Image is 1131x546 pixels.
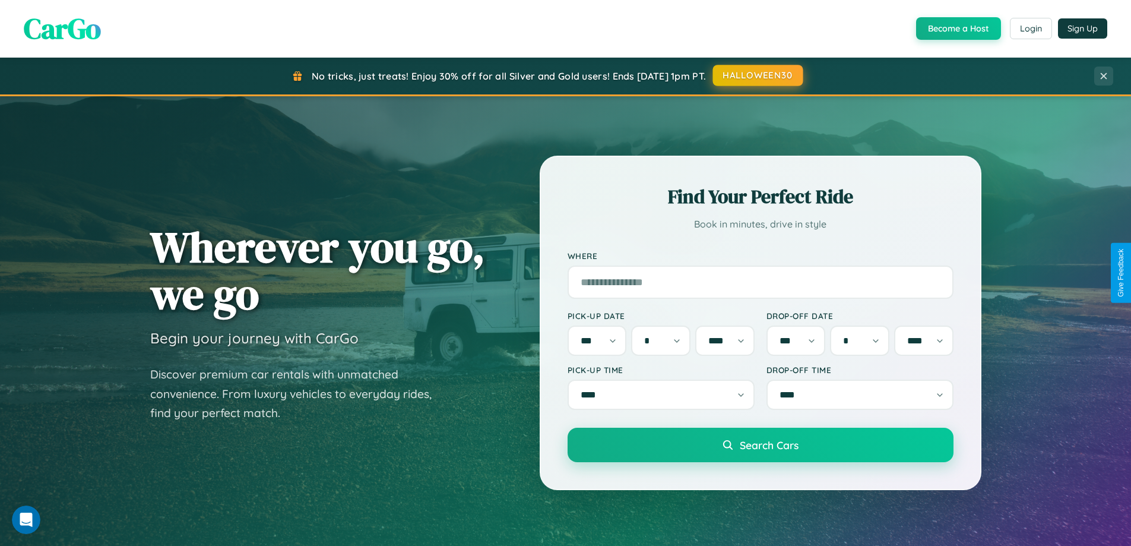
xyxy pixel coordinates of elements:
[150,223,485,317] h1: Wherever you go, we go
[1058,18,1107,39] button: Sign Up
[1010,18,1052,39] button: Login
[766,311,953,321] label: Drop-off Date
[916,17,1001,40] button: Become a Host
[713,65,803,86] button: HALLOWEEN30
[568,184,953,210] h2: Find Your Perfect Ride
[24,9,101,48] span: CarGo
[740,438,799,452] span: Search Cars
[568,216,953,233] p: Book in minutes, drive in style
[766,365,953,375] label: Drop-off Time
[568,365,755,375] label: Pick-up Time
[568,311,755,321] label: Pick-up Date
[1117,249,1125,297] div: Give Feedback
[150,329,359,347] h3: Begin your journey with CarGo
[568,428,953,462] button: Search Cars
[312,70,706,82] span: No tricks, just treats! Enjoy 30% off for all Silver and Gold users! Ends [DATE] 1pm PT.
[568,251,953,261] label: Where
[12,506,40,534] iframe: Intercom live chat
[150,365,447,423] p: Discover premium car rentals with unmatched convenience. From luxury vehicles to everyday rides, ...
